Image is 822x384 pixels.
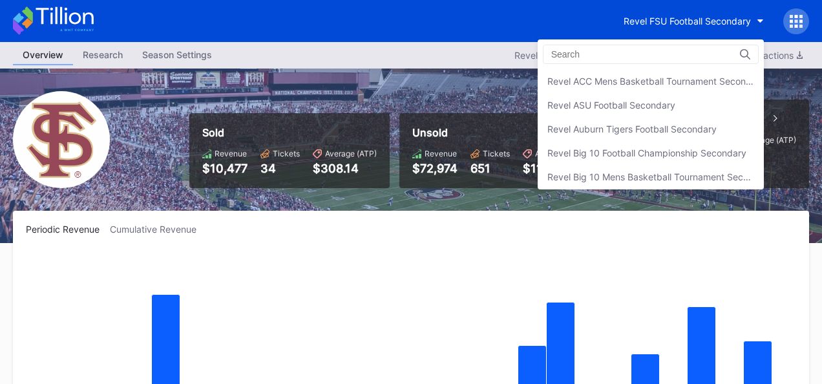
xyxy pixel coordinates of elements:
[547,147,746,158] div: Revel Big 10 Football Championship Secondary
[551,49,664,59] input: Search
[547,100,675,111] div: Revel ASU Football Secondary
[547,123,717,134] div: Revel Auburn Tigers Football Secondary
[547,76,754,87] div: Revel ACC Mens Basketball Tournament Secondary
[547,171,754,182] div: Revel Big 10 Mens Basketball Tournament Secondary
